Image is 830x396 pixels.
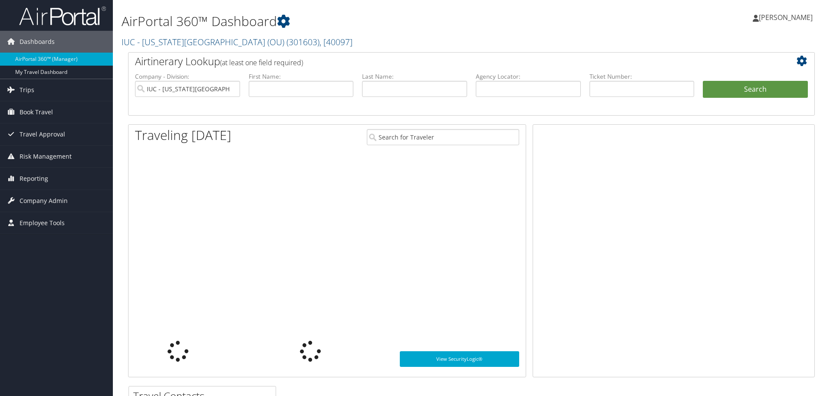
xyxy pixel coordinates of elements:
label: Company - Division: [135,72,240,81]
span: (at least one field required) [220,58,303,67]
span: Reporting [20,168,48,190]
input: Search for Traveler [367,129,519,145]
span: [PERSON_NAME] [759,13,813,22]
img: airportal-logo.png [19,6,106,26]
span: Risk Management [20,146,72,167]
span: ( 301603 ) [287,36,319,48]
a: [PERSON_NAME] [753,4,821,30]
h1: Traveling [DATE] [135,126,231,144]
a: IUC - [US_STATE][GEOGRAPHIC_DATA] (OU) [122,36,352,48]
a: View SecurityLogic® [400,351,519,367]
label: Agency Locator: [476,72,581,81]
label: Ticket Number: [590,72,695,81]
button: Search [703,81,808,98]
h2: Airtinerary Lookup [135,54,751,69]
h1: AirPortal 360™ Dashboard [122,12,588,30]
span: Travel Approval [20,123,65,145]
span: , [ 40097 ] [319,36,352,48]
span: Company Admin [20,190,68,212]
span: Dashboards [20,31,55,53]
label: First Name: [249,72,354,81]
span: Employee Tools [20,212,65,234]
span: Trips [20,79,34,101]
label: Last Name: [362,72,467,81]
span: Book Travel [20,101,53,123]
